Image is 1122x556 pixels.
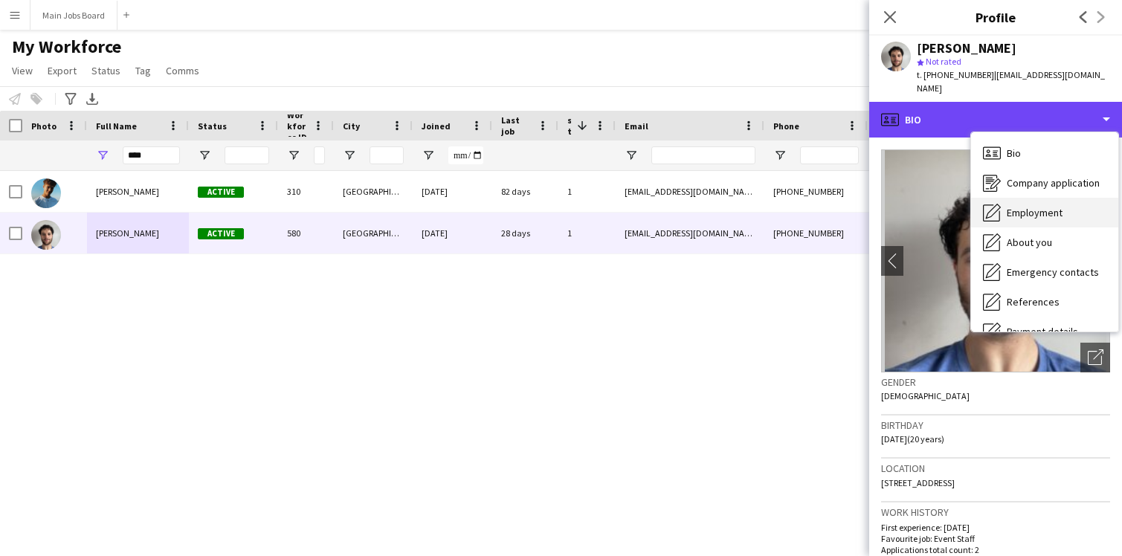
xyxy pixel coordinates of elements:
input: Workforce ID Filter Input [314,146,325,164]
h3: Profile [869,7,1122,27]
input: Phone Filter Input [800,146,859,164]
div: Emergency contacts [971,257,1118,287]
button: Main Jobs Board [30,1,117,30]
span: Workforce ID [287,109,307,143]
input: City Filter Input [370,146,404,164]
span: Active [198,228,244,239]
h3: Gender [881,375,1110,389]
span: Active [198,187,244,198]
div: [DATE] [413,213,492,253]
span: [PERSON_NAME] [96,186,159,197]
div: About you [971,227,1118,257]
div: [EMAIL_ADDRESS][DOMAIN_NAME] [616,171,764,212]
p: Favourite job: Event Staff [881,533,1110,544]
span: Full Name [96,120,137,132]
div: References [971,287,1118,317]
div: Open photos pop-in [1080,343,1110,372]
span: [DATE] (20 years) [881,433,944,445]
button: Open Filter Menu [96,149,109,162]
div: Bio [869,102,1122,138]
app-action-btn: Export XLSX [83,90,101,108]
span: References [1007,295,1060,308]
span: City [343,120,360,132]
span: Last job [501,114,532,137]
span: Payment details [1007,325,1078,338]
span: t. [PHONE_NUMBER] [917,69,994,80]
img: Zach Attfield [31,178,61,208]
span: Phone [773,120,799,132]
span: Tag [135,64,151,77]
p: Applications total count: 2 [881,544,1110,555]
button: Open Filter Menu [198,149,211,162]
a: Comms [160,61,205,80]
h3: Location [881,462,1110,475]
span: View [12,64,33,77]
span: Bio [1007,146,1021,160]
a: Export [42,61,83,80]
span: | [EMAIL_ADDRESS][DOMAIN_NAME] [917,69,1105,94]
span: [PERSON_NAME] [96,227,159,239]
a: Status [86,61,126,80]
input: Joined Filter Input [448,146,483,164]
div: 28 days [492,213,558,253]
h3: Birthday [881,418,1110,432]
span: Not rated [926,56,961,67]
button: Open Filter Menu [343,149,356,162]
input: Status Filter Input [225,146,269,164]
div: 580 [278,213,334,253]
span: [DEMOGRAPHIC_DATA] [881,390,970,401]
button: Open Filter Menu [287,149,300,162]
div: [PERSON_NAME] [917,42,1016,55]
span: Company application [1007,176,1100,190]
app-action-btn: Advanced filters [62,90,80,108]
span: Photo [31,120,57,132]
a: Tag [129,61,157,80]
span: Employment [1007,206,1063,219]
h3: Work history [881,505,1110,519]
span: About you [1007,236,1052,249]
button: Open Filter Menu [625,149,638,162]
span: Status [91,64,120,77]
div: Payment details [971,317,1118,346]
span: Joined [422,120,451,132]
div: 1 [558,171,616,212]
button: Open Filter Menu [422,149,435,162]
div: 1 [558,213,616,253]
span: Status [198,120,227,132]
span: Jobs (last 90 days) [567,36,571,215]
span: Comms [166,64,199,77]
span: Export [48,64,77,77]
p: First experience: [DATE] [881,522,1110,533]
span: My Workforce [12,36,121,58]
span: [STREET_ADDRESS] [881,477,955,488]
div: Employment [971,198,1118,227]
input: Full Name Filter Input [123,146,180,164]
img: Crew avatar or photo [881,149,1110,372]
div: [GEOGRAPHIC_DATA] [334,213,413,253]
button: Open Filter Menu [773,149,787,162]
div: 82 days [492,171,558,212]
img: Zach Harris [31,220,61,250]
a: View [6,61,39,80]
div: [PHONE_NUMBER] [764,213,868,253]
input: Email Filter Input [651,146,755,164]
div: [DATE] [413,171,492,212]
div: [GEOGRAPHIC_DATA] [334,171,413,212]
span: Email [625,120,648,132]
div: 310 [278,171,334,212]
div: Company application [971,168,1118,198]
div: [PHONE_NUMBER] [764,171,868,212]
span: Emergency contacts [1007,265,1099,279]
div: Bio [971,138,1118,168]
div: [EMAIL_ADDRESS][DOMAIN_NAME] [616,213,764,253]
